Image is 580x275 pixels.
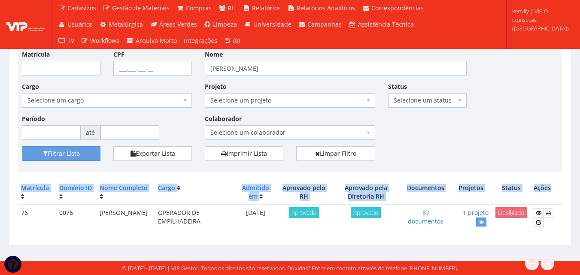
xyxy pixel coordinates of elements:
a: Integrações [180,33,221,49]
span: Assistência Técnica [358,20,414,28]
th: Ações [530,180,562,205]
span: Selecione um cargo [22,93,192,108]
a: Usuários [55,16,96,33]
a: Campanhas [295,16,346,33]
span: Selecione um status [388,93,467,108]
label: Colaborador [205,115,242,123]
th: Aprovado pela Diretoria RH [330,180,401,205]
span: Relatórios [252,4,281,12]
a: Cargo [158,184,175,192]
a: Limpeza [200,16,241,33]
a: TV [55,33,78,49]
label: Matrícula [22,50,50,59]
a: Assistência Técnica [345,16,417,33]
span: (0) [233,36,240,45]
label: Nome [205,50,223,59]
th: Documentos [401,180,450,205]
label: Projeto [205,82,227,91]
span: Arquivo Morto [136,36,177,45]
span: Usuários [67,20,93,28]
a: Limpar Filtro [296,146,375,161]
a: Matrícula [21,184,49,192]
span: Aprovado [351,207,381,218]
a: 87 documentos [408,209,443,225]
span: Áreas Verdes [159,20,197,28]
span: Desligado [495,207,527,218]
a: Imprimir Lista [205,146,283,161]
span: Correspondências [371,4,424,12]
span: Selecione um colaborador [210,128,364,137]
th: Projetos [450,180,492,205]
span: até [81,125,100,140]
span: kemilly | VIP O. Logísticas ([GEOGRAPHIC_DATA]) [512,7,569,33]
td: [PERSON_NAME] [96,205,155,230]
span: TV [67,36,74,45]
label: CPF [113,50,125,59]
span: Selecione um projeto [205,93,375,108]
span: Aprovado [289,207,319,218]
th: Aprovado pelo RH [278,180,330,205]
a: Workflows [78,33,123,49]
a: 1 projeto [463,209,489,217]
span: Cadastros [67,4,96,12]
span: Workflows [90,36,119,45]
div: © [DATE] - [DATE] | VIP Gestor. Todos os direitos são reservados. Dúvidas? Entre em contato atrav... [122,264,458,272]
span: Compras [186,4,212,12]
span: Selecione um status [394,96,456,105]
label: Status [388,82,407,91]
label: Cargo [22,82,39,91]
span: RH [228,4,236,12]
span: Integrações [184,36,217,45]
a: Metalúrgica [96,16,147,33]
td: [DATE] [233,205,278,230]
span: Selecione um colaborador [205,125,375,140]
img: logo [6,18,45,31]
span: Universidade [253,20,292,28]
label: Período [22,115,45,123]
span: Gestão de Materiais [112,4,170,12]
a: Áreas Verdes [146,16,200,33]
a: Nome Completo [100,184,148,192]
a: Domínio ID [59,184,92,192]
span: Limpeza [213,20,237,28]
input: ___.___.___-__ [113,61,192,76]
td: 76 [18,205,56,230]
span: Metalúrgica [109,20,143,28]
th: Status [492,180,530,205]
a: (0) [221,33,244,49]
button: Filtrar Lista [22,146,100,161]
span: Relatórios Analíticos [297,4,355,12]
button: Exportar Lista [113,146,192,161]
a: Admitido em [242,184,269,200]
td: OPERADOR DE EMPILHADEIRA [155,205,233,230]
span: Selecione um cargo [27,96,181,105]
span: Selecione um projeto [210,96,364,105]
td: 0076 [56,205,96,230]
span: Campanhas [307,20,342,28]
a: Arquivo Morto [123,33,180,49]
a: Universidade [240,16,295,33]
